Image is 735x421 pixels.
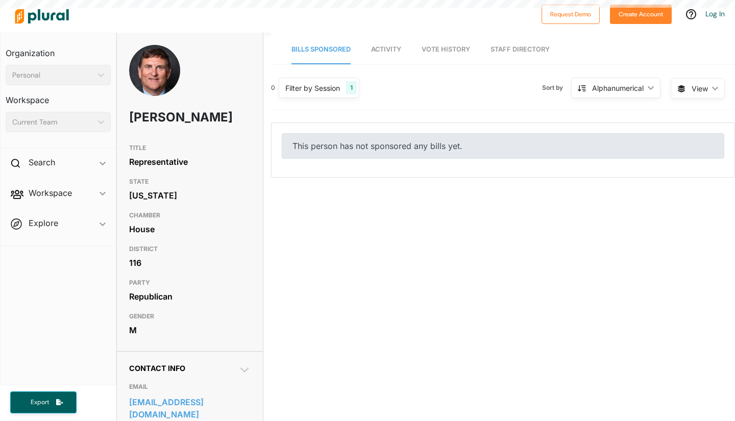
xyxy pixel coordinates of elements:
[129,381,251,393] h3: EMAIL
[610,5,672,24] button: Create Account
[129,277,251,289] h3: PARTY
[371,45,401,53] span: Activity
[12,70,94,81] div: Personal
[346,81,357,94] div: 1
[692,83,708,94] span: View
[285,83,340,93] div: Filter by Session
[592,83,644,93] div: Alphanumerical
[129,364,185,373] span: Contact Info
[610,8,672,19] a: Create Account
[422,35,470,64] a: Vote History
[23,398,56,407] span: Export
[291,35,351,64] a: Bills Sponsored
[129,310,251,323] h3: GENDER
[542,5,600,24] button: Request Demo
[129,323,251,338] div: M
[422,45,470,53] span: Vote History
[371,35,401,64] a: Activity
[29,157,55,168] h2: Search
[6,85,111,108] h3: Workspace
[129,289,251,304] div: Republican
[542,83,571,92] span: Sort by
[129,243,251,255] h3: DISTRICT
[129,142,251,154] h3: TITLE
[129,209,251,221] h3: CHAMBER
[282,133,724,159] div: This person has not sponsored any bills yet.
[291,45,351,53] span: Bills Sponsored
[6,38,111,61] h3: Organization
[129,255,251,270] div: 116
[129,188,251,203] div: [US_STATE]
[542,8,600,19] a: Request Demo
[271,83,275,92] div: 0
[129,176,251,188] h3: STATE
[705,9,725,18] a: Log In
[491,35,550,64] a: Staff Directory
[10,391,77,413] button: Export
[129,102,202,133] h1: [PERSON_NAME]
[129,221,251,237] div: House
[129,45,180,121] img: Headshot of Dave Severin
[12,117,94,128] div: Current Team
[129,154,251,169] div: Representative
